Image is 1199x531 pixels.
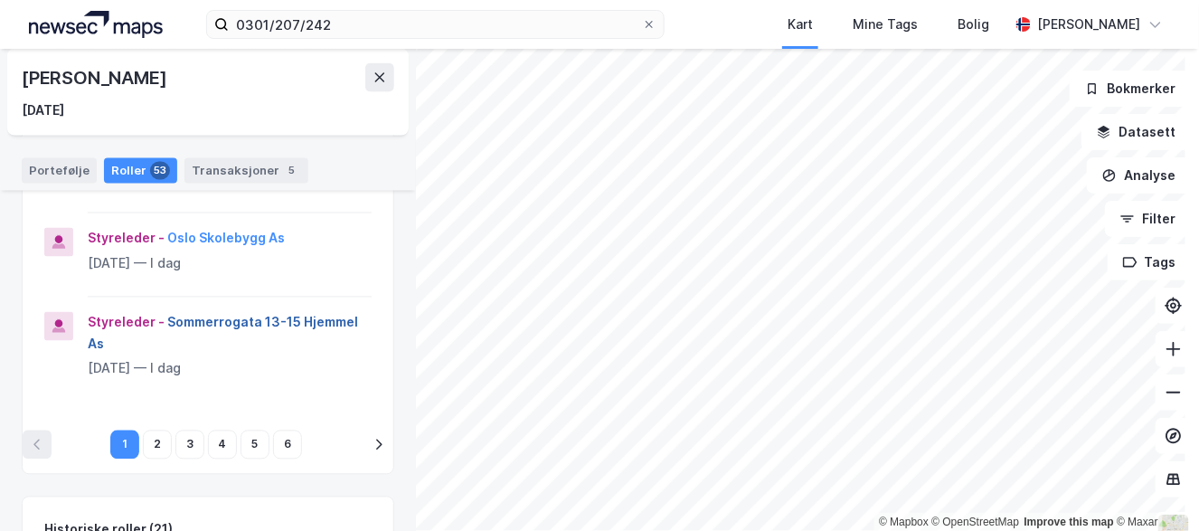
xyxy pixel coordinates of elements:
[1038,14,1141,35] div: [PERSON_NAME]
[879,516,929,528] a: Mapbox
[110,431,139,460] button: 1
[241,431,269,460] button: 5
[788,14,813,35] div: Kart
[1105,201,1192,237] button: Filter
[29,11,163,38] img: logo.a4113a55bc3d86da70a041830d287a7e.svg
[22,100,64,121] div: [DATE]
[104,157,177,183] div: Roller
[1081,114,1192,150] button: Datasett
[88,253,372,275] div: [DATE] — I dag
[175,431,204,460] button: 3
[23,431,393,460] nav: pagination navigation
[184,157,308,183] div: Transaksjoner
[22,63,170,92] div: [PERSON_NAME]
[1087,157,1192,194] button: Analyse
[273,431,302,460] button: 6
[208,431,237,460] button: 4
[1108,244,1192,280] button: Tags
[1109,444,1199,531] div: Kontrollprogram for chat
[22,157,97,183] div: Portefølje
[229,11,641,38] input: Søk på adresse, matrikkel, gårdeiere, leietakere eller personer
[1070,71,1192,107] button: Bokmerker
[143,431,172,460] button: 2
[853,14,918,35] div: Mine Tags
[150,161,170,179] div: 53
[1109,444,1199,531] iframe: Chat Widget
[958,14,989,35] div: Bolig
[932,516,1020,528] a: OpenStreetMap
[1024,516,1114,528] a: Improve this map
[88,358,372,380] div: [DATE] — I dag
[283,161,301,179] div: 5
